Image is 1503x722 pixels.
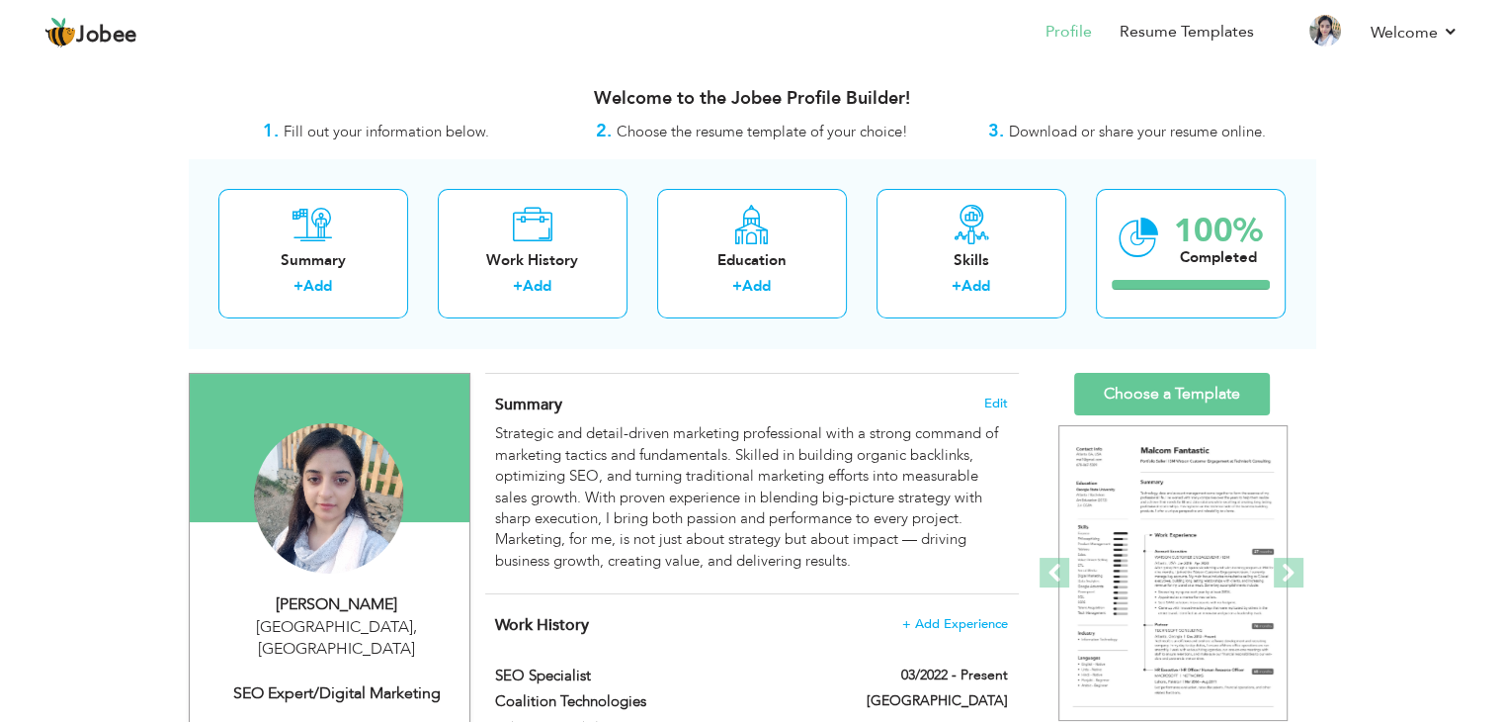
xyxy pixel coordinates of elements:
span: Choose the resume template of your choice! [617,122,908,141]
span: Work History [495,614,589,636]
span: + Add Experience [902,617,1008,631]
span: Edit [984,397,1008,410]
strong: 2. [596,119,612,143]
span: Jobee [76,25,137,46]
a: Add [523,276,551,296]
a: Choose a Template [1074,373,1270,415]
a: Resume Templates [1120,21,1254,44]
div: Skills [892,250,1050,271]
label: SEO Specialist [495,666,827,686]
div: SEO Expert/Digital Marketing [205,682,469,705]
h3: Welcome to the Jobee Profile Builder! [189,89,1315,109]
a: Add [742,276,771,296]
img: Profile Img [1309,15,1341,46]
div: [GEOGRAPHIC_DATA] [GEOGRAPHIC_DATA] [205,616,469,662]
div: Summary [234,250,392,271]
a: Add [303,276,332,296]
label: [GEOGRAPHIC_DATA] [867,691,1008,711]
a: Add [961,276,990,296]
a: Welcome [1371,21,1459,45]
label: + [513,276,523,297]
label: 03/2022 - Present [901,666,1008,685]
strong: 3. [988,119,1004,143]
label: Coalition Technologies [495,691,827,712]
a: Profile [1045,21,1092,44]
div: Education [673,250,831,271]
span: Fill out your information below. [284,122,489,141]
div: 100% [1174,215,1263,247]
div: [PERSON_NAME] [205,593,469,616]
div: Strategic and detail-driven marketing professional with a strong command of marketing tactics and... [495,423,1007,572]
a: Jobee [44,17,137,48]
img: Maryam Arshad [254,423,404,574]
span: Summary [495,394,562,415]
label: + [732,276,742,297]
span: , [413,616,417,638]
img: jobee.io [44,17,76,48]
label: + [293,276,303,297]
div: Completed [1174,247,1263,268]
h4: This helps to show the companies you have worked for. [495,615,1007,635]
div: Work History [454,250,612,271]
strong: 1. [263,119,279,143]
span: Download or share your resume online. [1009,122,1266,141]
h4: Adding a summary is a quick and easy way to highlight your experience and interests. [495,395,1007,414]
label: + [952,276,961,297]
